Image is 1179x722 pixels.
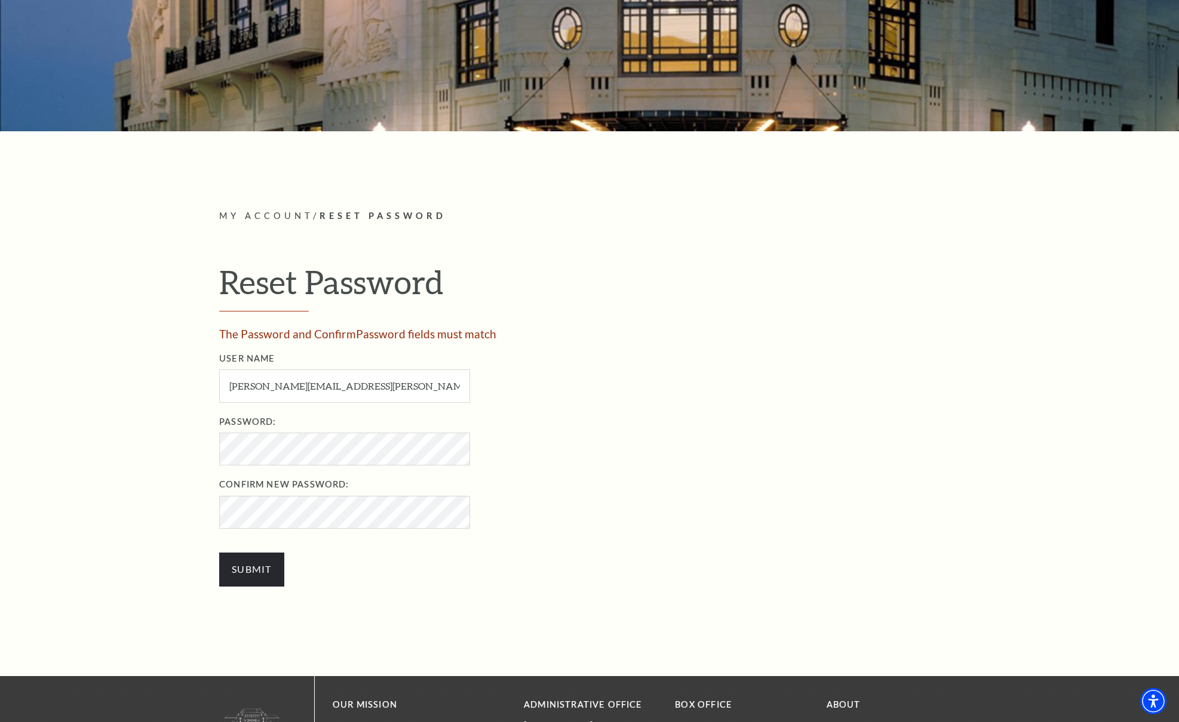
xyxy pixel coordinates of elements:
[219,327,496,341] span: The Password and ConfirmPassword fields must match
[219,351,985,366] label: User Name
[333,698,482,712] p: OUR MISSION
[219,369,470,402] input: User Name
[675,698,808,712] p: BOX OFFICE
[1140,688,1166,714] div: Accessibility Menu
[219,553,284,586] input: Submit button
[219,415,985,430] label: Password:
[320,211,446,221] span: Reset Password
[219,477,985,492] label: Confirm New Password:
[219,211,313,221] span: My Account
[827,699,861,709] a: About
[524,698,657,712] p: Administrative Office
[219,263,960,311] h1: Reset Password
[219,209,960,224] p: /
